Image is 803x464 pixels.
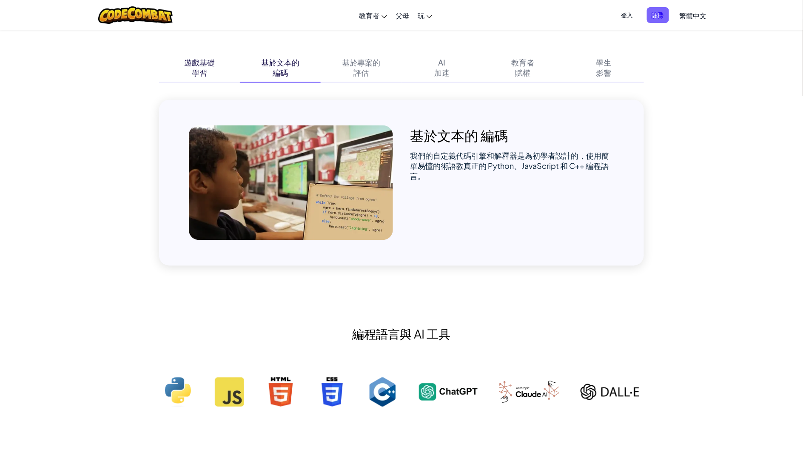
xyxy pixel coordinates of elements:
[215,377,244,407] img: JavaScript logo
[192,68,207,78] div: 學習
[353,68,369,78] div: 評估
[563,53,644,83] button: 學生影響
[391,4,413,27] a: 父母
[266,377,295,407] img: HTML logo
[342,57,380,68] div: 基於專案的
[410,151,609,181] span: 我們的自定義代碼引擎和解釋器是為初學者設計的，使用簡單易懂的術語教真正的 Python、JavaScript 和 C++ 編程語言。
[511,57,534,68] div: 教育者
[675,4,711,27] a: 繁體中文
[317,377,346,407] img: CSS logo
[482,53,563,83] button: 教育者賦權
[581,377,639,407] img: DALL-E logo
[401,53,482,83] button: AI加速
[355,4,391,27] a: 教育者
[321,53,401,83] button: 基於專案的評估
[647,7,669,23] button: 註冊
[515,68,530,78] div: 賦權
[596,57,611,68] div: 學生
[368,377,397,407] img: C++ logo
[418,11,424,20] span: 玩
[499,381,559,403] img: Stable Diffusion logo
[164,377,193,407] img: Python logo
[189,125,393,240] img: 基於文本的[NEWLINE]編碼
[159,325,644,343] h2: 編程語言與 AI 工具
[596,68,611,78] div: 影響
[410,125,614,145] p: 基於文本的 編碼
[680,11,707,20] span: 繁體中文
[359,11,379,20] span: 教育者
[159,53,240,83] button: 遊戲基礎學習
[434,68,450,78] div: 加速
[98,6,173,24] img: CodeCombat logo
[616,7,638,23] button: 登入
[413,4,436,27] a: 玩
[261,57,299,68] div: 基於文本的
[439,57,446,68] div: AI
[184,57,215,68] div: 遊戲基礎
[419,377,478,407] img: ChatGPT logo
[273,68,288,78] div: 編碼
[240,53,321,83] button: 基於文本的編碼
